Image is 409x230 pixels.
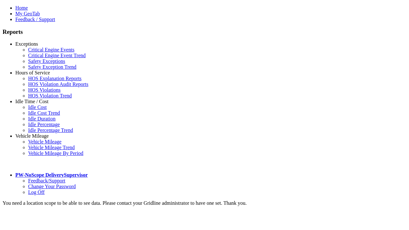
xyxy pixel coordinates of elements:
[28,47,74,52] a: Critical Engine Events
[3,200,406,206] div: You need a location scope to be able to see data. Please contact your Gridline administrator to h...
[15,5,28,11] a: Home
[3,28,406,35] h3: Reports
[15,70,50,75] a: Hours of Service
[15,99,49,104] a: Idle Time / Cost
[28,76,81,81] a: HOS Explanation Reports
[28,184,76,189] a: Change Your Password
[28,93,72,98] a: HOS Violation Trend
[15,17,55,22] a: Feedback / Support
[28,87,60,93] a: HOS Violations
[28,139,61,144] a: Vehicle Mileage
[28,150,83,156] a: Vehicle Mileage By Period
[28,110,60,116] a: Idle Cost Trend
[28,127,73,133] a: Idle Percentage Trend
[28,81,89,87] a: HOS Violation Audit Reports
[28,116,56,121] a: Idle Duration
[15,41,38,47] a: Exceptions
[15,172,88,178] a: PW-NoScope DeliverySupervisor
[28,104,47,110] a: Idle Cost
[15,133,49,139] a: Vehicle Mileage
[15,11,40,16] a: My GeoTab
[28,178,65,183] a: Feedback/Support
[28,189,45,195] a: Log Off
[28,58,65,64] a: Safety Exceptions
[28,122,60,127] a: Idle Percentage
[28,145,75,150] a: Vehicle Mileage Trend
[28,53,86,58] a: Critical Engine Event Trend
[28,64,76,70] a: Safety Exception Trend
